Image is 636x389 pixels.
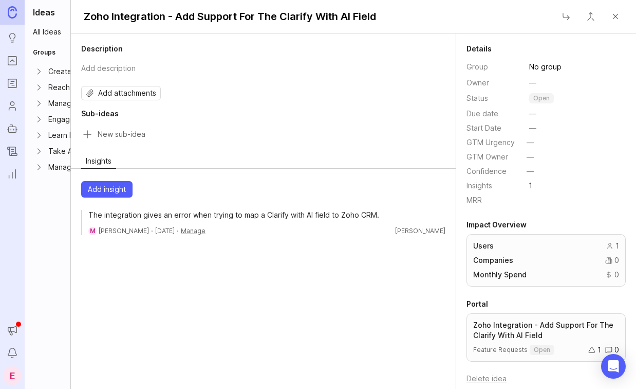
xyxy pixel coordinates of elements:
span: 0 [614,255,619,266]
button: title [78,7,382,26]
button: Due date [523,107,543,121]
button: Expand Manage Your Account [34,162,44,172]
button: Notifications [3,344,22,362]
button: Manage [181,226,205,235]
a: Autopilot [3,119,22,138]
button: Expand Take Action with Your Data [34,146,44,156]
span: Group [466,62,488,71]
span: Start Date [466,123,501,132]
a: Ideas [3,29,22,47]
button: Start Date [523,121,543,135]
div: Learn From Your Data [48,130,147,141]
button: Delete idea [466,374,507,383]
button: Announcements [3,321,22,340]
div: Expand Engage your AudienceEngage your AudienceGroup settings [29,112,162,127]
div: Open Intercom Messenger [601,354,626,379]
span: Users [473,241,494,251]
a: Expand Create Engaging ExperiencesCreate Engaging ExperiencesGroup settings [29,64,162,79]
h2: Sub-ideas [81,109,445,119]
button: Expand Learn From Your Data [34,130,44,140]
div: Reach the Right Audience [48,82,147,93]
div: Expand Take Action with Your DataTake Action with Your DataGroup settings [29,144,162,159]
button: E [3,366,22,385]
span: 0 [614,270,619,280]
a: Reporting [3,165,22,183]
span: Companies [473,255,513,266]
a: Portal [3,51,22,70]
div: Expand Manage Your AccountManage Your AccountGroup settings [29,160,162,175]
span: [PERSON_NAME] [395,227,445,235]
p: open [533,94,550,102]
button: Close button [556,6,576,27]
input: No group [529,61,624,73]
span: MRR [466,196,482,204]
img: Canny Home [8,6,17,18]
a: Expand Manage your Audience DataManage your Audience DataGroup settings [29,96,162,111]
button: Close button [581,6,601,27]
h2: Details [466,44,626,54]
span: GTM Urgency [466,138,515,147]
button: Expand Create Engaging Experiences [34,66,44,77]
div: toggle menu [523,90,626,107]
a: Expand Manage Your AccountManage Your AccountGroup settings [29,160,162,174]
button: Expand Manage your Audience Data [34,98,44,109]
a: Changelog [3,142,22,161]
div: 1 [588,346,601,353]
a: Users [3,97,22,115]
div: 0 [605,346,619,353]
h2: Impact Overview [466,220,626,230]
a: Expand Reach the Right AudienceReach the Right AudienceGroup settings [29,80,162,95]
button: Expand Engage your Audience [34,114,44,125]
span: Monthly Spend [473,270,527,280]
span: Owner [466,78,489,87]
h2: Groups [33,47,55,58]
div: Manage your Audience Data [48,98,147,109]
div: — [527,152,534,162]
div: · [177,227,179,235]
div: toggle menu [523,58,626,76]
a: Roadmaps [3,74,22,93]
a: Expand Learn From Your DataLearn From Your DataGroup settings [29,128,162,143]
h2: Portal [466,299,626,309]
a: Zoho Integration - Add Support For The Clarify With AI FieldFeature Requestsopen10 [473,320,619,355]
span: Status [466,94,488,102]
span: Insights [466,181,492,190]
h2: Description [81,44,445,54]
p: Zoho Integration - Add Support For The Clarify With AI Field [473,320,619,341]
input: Sub-idea title [98,127,445,142]
span: — [529,78,536,88]
span: Confidence [466,167,507,175]
div: Create Engaging Experiences [48,66,147,77]
button: Close [605,6,626,27]
p: open [534,346,550,354]
div: Take Action with Your Data [48,146,147,157]
a: Expand Engage your AudienceEngage your AudienceGroup settings [29,112,162,127]
div: Expand Learn From Your DataLearn From Your DataGroup settings [29,128,162,143]
button: description [78,58,445,78]
div: Engage your Audience [48,114,147,125]
span: 1 [523,180,538,191]
button: Expand Reach the Right Audience [34,82,44,93]
button: — [523,165,537,178]
span: 1 [615,241,619,251]
button: — [523,76,543,90]
button: — [523,136,537,149]
span: GTM Owner [466,152,508,161]
span: Feature Requests [473,346,528,354]
span: Due date [466,109,498,118]
span: [DATE] [155,227,175,235]
a: All Ideas [29,25,162,39]
p: The integration gives an error when trying to map a Clarify with AI field to Zoho CRM. [88,210,445,220]
a: Expand Take Action with Your DataTake Action with Your DataGroup settings [29,144,162,158]
div: Manage Your Account [48,162,147,173]
h1: Ideas [29,6,162,19]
